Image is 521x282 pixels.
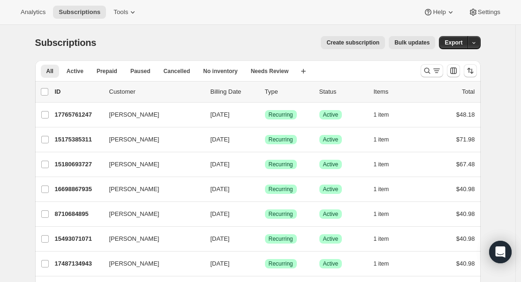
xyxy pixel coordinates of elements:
[323,235,339,243] span: Active
[108,6,143,19] button: Tools
[374,260,389,267] span: 1 item
[374,235,389,243] span: 1 item
[55,108,475,121] div: 17765761247[PERSON_NAME][DATE]SuccessRecurringSuccessActive1 item$48.18
[456,235,475,242] span: $40.98
[464,64,477,77] button: Sort the results
[164,67,190,75] span: Cancelled
[321,36,385,49] button: Create subscription
[67,67,83,75] span: Active
[269,235,293,243] span: Recurring
[104,256,197,271] button: [PERSON_NAME]
[269,136,293,143] span: Recurring
[447,64,460,77] button: Customize table column order and visibility
[269,186,293,193] span: Recurring
[109,209,159,219] span: [PERSON_NAME]
[113,8,128,16] span: Tools
[55,209,102,219] p: 8710684895
[21,8,45,16] span: Analytics
[374,158,400,171] button: 1 item
[374,183,400,196] button: 1 item
[203,67,237,75] span: No inventory
[55,87,102,96] p: ID
[421,64,443,77] button: Search and filter results
[211,87,257,96] p: Billing Date
[35,37,97,48] span: Subscriptions
[456,210,475,217] span: $40.98
[55,234,102,244] p: 15493071071
[55,232,475,245] div: 15493071071[PERSON_NAME][DATE]SuccessRecurringSuccessActive1 item$40.98
[211,136,230,143] span: [DATE]
[374,208,400,221] button: 1 item
[456,260,475,267] span: $40.98
[456,111,475,118] span: $48.18
[109,110,159,119] span: [PERSON_NAME]
[55,133,475,146] div: 15175385311[PERSON_NAME][DATE]SuccessRecurringSuccessActive1 item$71.98
[251,67,289,75] span: Needs Review
[55,135,102,144] p: 15175385311
[55,183,475,196] div: 16698867935[PERSON_NAME][DATE]SuccessRecurringSuccessActive1 item$40.98
[296,65,311,78] button: Create new view
[323,210,339,218] span: Active
[456,186,475,193] span: $40.98
[265,87,312,96] div: Type
[15,6,51,19] button: Analytics
[97,67,117,75] span: Prepaid
[319,87,366,96] p: Status
[269,210,293,218] span: Recurring
[211,210,230,217] span: [DATE]
[130,67,151,75] span: Paused
[109,160,159,169] span: [PERSON_NAME]
[104,157,197,172] button: [PERSON_NAME]
[55,160,102,169] p: 15180693727
[463,6,506,19] button: Settings
[55,110,102,119] p: 17765761247
[478,8,500,16] span: Settings
[374,111,389,119] span: 1 item
[55,158,475,171] div: 15180693727[PERSON_NAME][DATE]SuccessRecurringSuccessActive1 item$67.48
[433,8,445,16] span: Help
[104,107,197,122] button: [PERSON_NAME]
[211,260,230,267] span: [DATE]
[374,87,421,96] div: Items
[55,208,475,221] div: 8710684895[PERSON_NAME][DATE]SuccessRecurringSuccessActive1 item$40.98
[462,87,475,96] p: Total
[374,161,389,168] span: 1 item
[374,257,400,270] button: 1 item
[55,87,475,96] div: IDCustomerBilling DateTypeStatusItemsTotal
[326,39,379,46] span: Create subscription
[374,210,389,218] span: 1 item
[104,207,197,222] button: [PERSON_NAME]
[269,111,293,119] span: Recurring
[55,257,475,270] div: 17487134943[PERSON_NAME][DATE]SuccessRecurringSuccessActive1 item$40.98
[55,185,102,194] p: 16698867935
[211,161,230,168] span: [DATE]
[109,135,159,144] span: [PERSON_NAME]
[104,231,197,246] button: [PERSON_NAME]
[109,185,159,194] span: [PERSON_NAME]
[374,133,400,146] button: 1 item
[53,6,106,19] button: Subscriptions
[55,259,102,268] p: 17487134943
[374,232,400,245] button: 1 item
[211,235,230,242] span: [DATE]
[445,39,462,46] span: Export
[374,186,389,193] span: 1 item
[104,182,197,197] button: [PERSON_NAME]
[104,132,197,147] button: [PERSON_NAME]
[489,241,512,263] div: Open Intercom Messenger
[323,136,339,143] span: Active
[374,136,389,143] span: 1 item
[323,111,339,119] span: Active
[109,259,159,268] span: [PERSON_NAME]
[109,87,203,96] p: Customer
[109,234,159,244] span: [PERSON_NAME]
[211,111,230,118] span: [DATE]
[394,39,430,46] span: Bulk updates
[46,67,53,75] span: All
[211,186,230,193] span: [DATE]
[323,161,339,168] span: Active
[59,8,100,16] span: Subscriptions
[323,186,339,193] span: Active
[269,260,293,267] span: Recurring
[323,260,339,267] span: Active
